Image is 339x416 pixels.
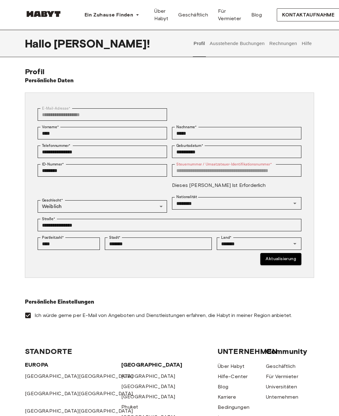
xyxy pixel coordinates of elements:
a: [GEOGRAPHIC_DATA] [25,407,79,415]
a: Für Vermieter [213,5,246,25]
span: Profil [25,67,44,76]
div: Sie können Ihre E-Mail-Adresse derzeit nicht ändern. Bitte wenden Sie sich an den Kundendienst, f... [38,108,167,121]
span: [GEOGRAPHIC_DATA] [121,361,169,369]
label: Nachname [176,124,197,130]
label: Steuernummer / Umsatzsteuer-Identifikationsnummer [176,161,272,167]
a: Bedingungen [218,404,249,411]
span: Geschäftlich [178,11,208,19]
p: Dieses [PERSON_NAME] Ist Erforderlich [172,182,301,189]
div: Weiblich [38,200,167,213]
label: E-Mail-Adresse [42,106,71,111]
span: [PERSON_NAME] ! [54,37,150,50]
a: Geschäftlich [266,363,296,370]
a: [GEOGRAPHIC_DATA] [25,390,79,397]
span: Ich würde gerne per E-Mail von Angeboten und Dienstleistungen erfahren, die Habyt in meiner Regio... [35,312,292,319]
span: KONTAKTAUFNAHME [282,11,334,19]
label: Telefonnummer [42,143,71,148]
a: [GEOGRAPHIC_DATA] [79,390,133,397]
a: Karriere [218,393,236,401]
span: Blog [251,11,262,19]
a: Unternehmen [266,393,298,401]
input: Wählen Sie das Datum, das ausgewählte Datum ist der 11. Juni 2006 [172,146,301,158]
span: Community [266,347,314,356]
label: Stadt [109,235,121,240]
div: Registerkarten für Benutzerprofil [191,30,314,57]
a: Über Habyt [149,5,173,25]
a: Über Habyt [218,363,244,370]
span: Für Vermieter [218,7,241,22]
button: Ausstehende Buchungen [209,30,266,57]
a: [GEOGRAPHIC_DATA] [121,373,175,380]
button: Aktualisierung [260,253,301,265]
h6: Persönliche Einstellungen [25,298,314,306]
span: EUROPA [25,361,121,369]
span: STANDORTE [25,347,218,356]
span: UNTERNEHMEN [218,347,266,356]
label: Straße [42,216,55,222]
button: Hilfe [301,30,313,57]
h6: Persönliche Daten [25,76,74,85]
span: Ein Zuhause Finden [85,11,133,19]
a: Geschäftlich [173,5,213,25]
label: Postleitzahl [42,235,64,240]
a: Hilfe-Center [218,373,248,380]
a: Blog [218,383,229,391]
button: offen [290,199,299,208]
span: Hallo [25,37,54,50]
a: Für Vermieter [266,373,298,380]
a: [GEOGRAPHIC_DATA] [121,383,175,390]
button: Rechnungen [268,30,298,57]
span: Über Habyt [154,7,168,22]
label: Vorname [42,124,59,130]
button: offen [290,239,299,248]
button: Ein Zuhause Finden [80,9,144,21]
label: Land [221,235,232,240]
label: Geburtsdatum [176,143,203,148]
a: [GEOGRAPHIC_DATA] [25,373,79,380]
a: [GEOGRAPHIC_DATA] [79,407,133,415]
label: Geschlecht [42,197,63,203]
a: Phuket [121,403,138,411]
label: ID-Nummer [42,161,64,167]
a: Universitäten [266,383,297,391]
a: [GEOGRAPHIC_DATA] [79,373,133,380]
a: Blog [246,5,267,25]
button: Profil [193,30,206,57]
a: [GEOGRAPHIC_DATA] [121,393,175,400]
label: Nationalität [176,194,197,200]
img: Habyt [25,11,62,17]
